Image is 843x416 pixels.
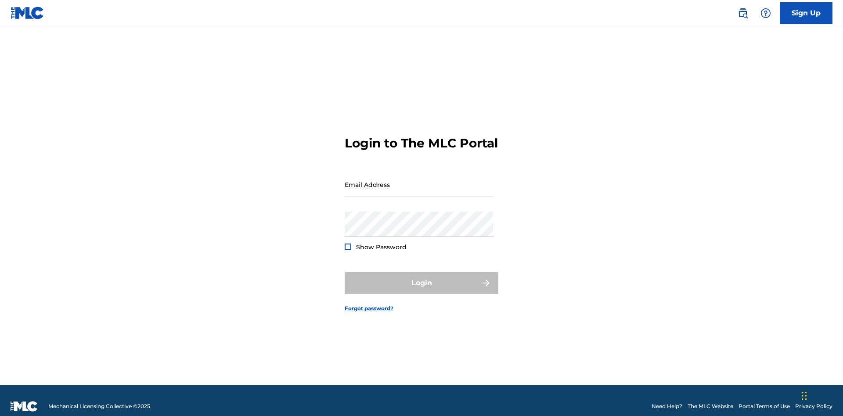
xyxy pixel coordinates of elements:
[757,4,775,22] div: Help
[795,402,832,410] a: Privacy Policy
[739,402,790,410] a: Portal Terms of Use
[356,243,407,251] span: Show Password
[11,7,44,19] img: MLC Logo
[11,401,38,412] img: logo
[780,2,832,24] a: Sign Up
[345,305,393,312] a: Forgot password?
[688,402,733,410] a: The MLC Website
[48,402,150,410] span: Mechanical Licensing Collective © 2025
[734,4,752,22] a: Public Search
[345,136,498,151] h3: Login to The MLC Portal
[802,383,807,409] div: Drag
[799,374,843,416] iframe: Chat Widget
[652,402,682,410] a: Need Help?
[738,8,748,18] img: search
[760,8,771,18] img: help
